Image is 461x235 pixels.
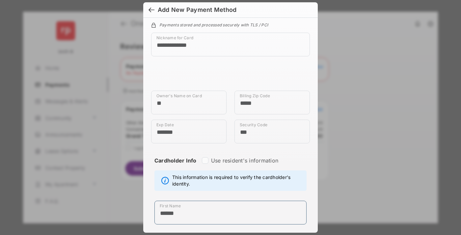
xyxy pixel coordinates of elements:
[172,174,303,187] span: This information is required to verify the cardholder's identity.
[158,6,236,14] div: Add New Payment Method
[151,62,310,91] iframe: Credit card field
[211,157,278,164] label: Use resident's information
[154,157,197,176] strong: Cardholder Info
[151,21,310,27] div: Payments stored and processed securely with TLS / PCI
